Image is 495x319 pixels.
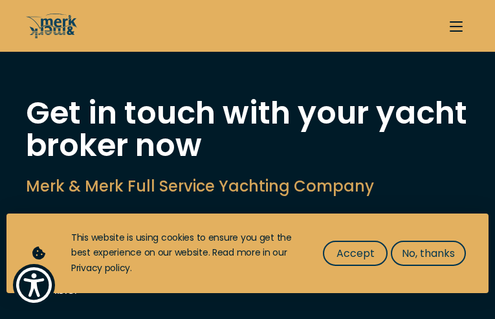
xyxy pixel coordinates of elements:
button: Show Accessibility Preferences [13,264,55,306]
span: Accept [336,245,375,261]
button: Accept [323,241,388,266]
a: Privacy policy [71,261,130,274]
h1: Get in touch with your yacht broker now [26,97,469,162]
div: This website is using cookies to ensure you get the best experience on our website. Read more in ... [71,230,297,276]
h2: Merk & Merk Full Service Yachting Company [26,175,469,198]
p: Our team looks forward to speaking with you! Whether you are buying, selling, or looking for the ... [26,211,469,298]
span: No, thanks [402,245,455,261]
button: No, thanks [391,241,466,266]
